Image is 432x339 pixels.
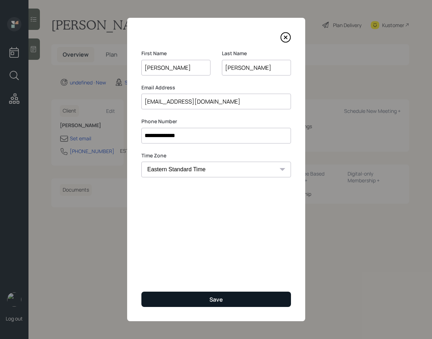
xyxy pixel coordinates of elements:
[141,152,291,159] label: Time Zone
[141,84,291,91] label: Email Address
[141,50,210,57] label: First Name
[222,50,291,57] label: Last Name
[141,118,291,125] label: Phone Number
[209,296,223,303] div: Save
[141,292,291,307] button: Save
